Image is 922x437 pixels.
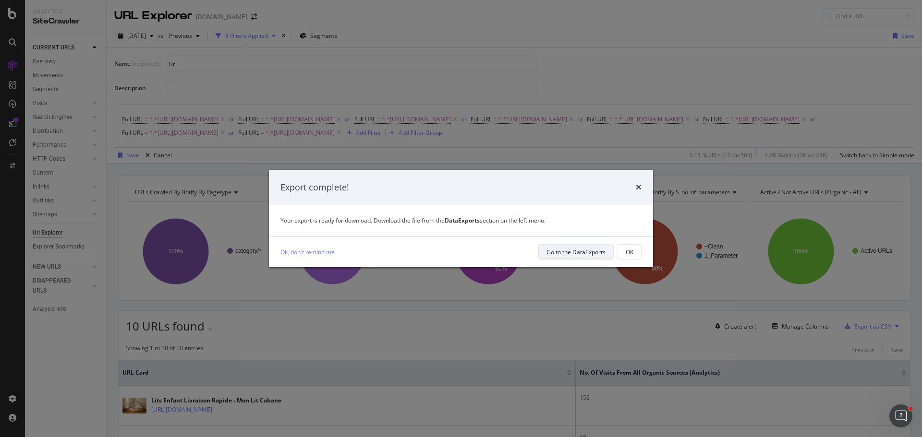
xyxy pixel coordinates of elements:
[280,181,349,194] div: Export complete!
[120,57,147,63] div: Mots-clés
[15,25,23,33] img: website_grey.svg
[280,247,335,257] a: Ok, don't remind me
[636,181,642,194] div: times
[49,57,74,63] div: Domaine
[618,244,642,260] button: OK
[15,15,23,23] img: logo_orange.svg
[269,170,653,268] div: modal
[27,15,47,23] div: v 4.0.25
[546,248,606,256] div: Go to the DataExports
[538,244,614,260] button: Go to the DataExports
[626,248,633,256] div: OK
[280,216,642,224] div: Your export is ready for download. Download the file from the
[109,56,117,63] img: tab_keywords_by_traffic_grey.svg
[445,216,546,224] span: section on the left menu.
[25,25,109,33] div: Domaine: [DOMAIN_NAME]
[889,404,912,427] iframe: Intercom live chat
[445,216,480,224] strong: DataExports
[39,56,47,63] img: tab_domain_overview_orange.svg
